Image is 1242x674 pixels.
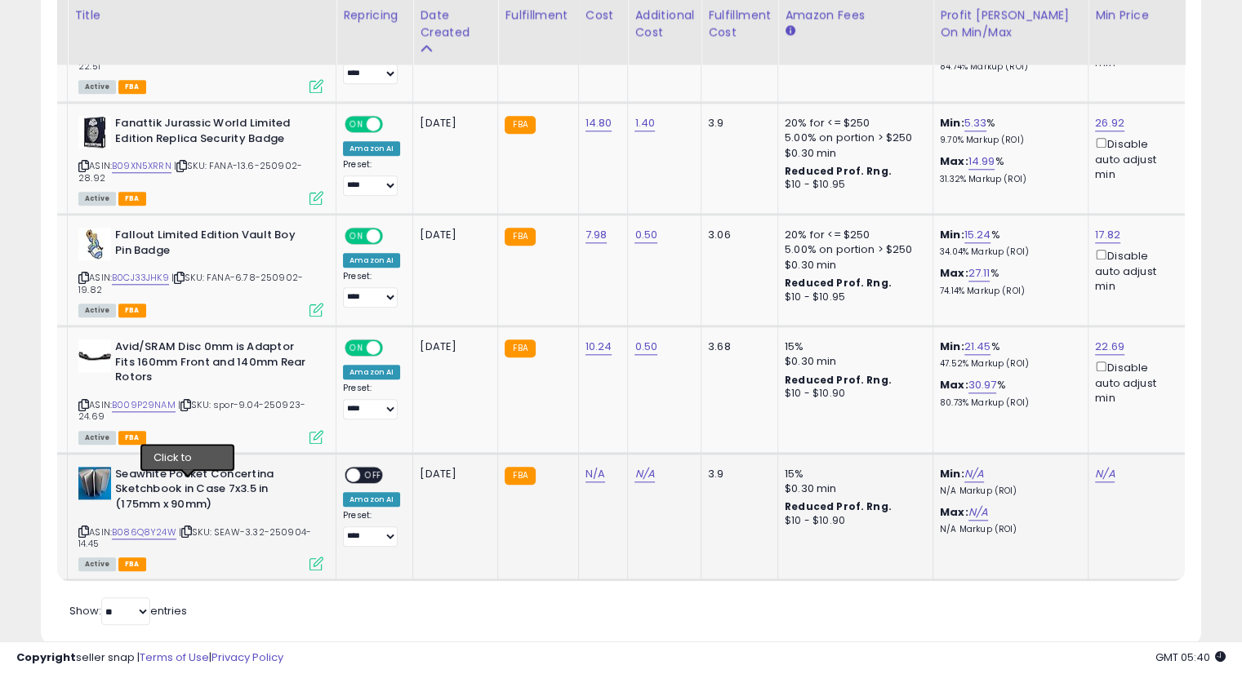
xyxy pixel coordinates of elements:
a: 10.24 [585,339,612,355]
small: FBA [505,116,535,134]
b: Reduced Prof. Rng. [785,276,892,290]
a: 17.82 [1095,227,1120,243]
div: Amazon AI [343,253,400,268]
p: 34.04% Markup (ROI) [940,246,1075,258]
b: Min: [940,227,964,242]
div: 15% [785,339,920,354]
a: 15.24 [964,227,991,243]
div: $10 - $10.95 [785,178,920,192]
a: N/A [634,466,654,482]
div: $10 - $10.95 [785,290,920,304]
a: 30.97 [968,377,997,393]
a: B086Q8Y24W [112,525,176,539]
div: $0.30 min [785,354,920,369]
span: ON [346,118,367,131]
p: 47.52% Markup (ROI) [940,358,1075,370]
a: 7.98 [585,227,608,243]
div: 5.00% on portion > $250 [785,131,920,145]
div: [DATE] [420,228,485,242]
div: Date Created [420,7,491,41]
div: [DATE] [420,116,485,131]
div: 20% for <= $250 [785,228,920,242]
a: 21.45 [964,339,991,355]
span: ON [346,229,367,243]
div: $0.30 min [785,481,920,496]
a: B0CJ33JHK9 [112,271,169,285]
b: Min: [940,466,964,481]
div: % [940,339,1075,370]
div: Fulfillment Cost [708,7,771,41]
p: 74.14% Markup (ROI) [940,286,1075,297]
div: Disable auto adjust min [1095,246,1173,294]
div: [DATE] [420,467,485,481]
span: | SKU: SEAW-3.32-250904-14.45 [78,525,311,550]
span: | SKU: FANA-13.6-250902-28.92 [78,159,302,184]
p: N/A Markup (ROI) [940,524,1075,535]
span: | SKU: spor-9.04-250923-24.69 [78,398,305,423]
small: Amazon Fees. [785,24,795,38]
span: All listings currently available for purchase on Amazon [78,431,116,445]
div: Preset: [343,383,400,419]
div: $10 - $10.90 [785,514,920,528]
div: Disable auto adjust min [1095,358,1173,406]
a: N/A [585,466,605,482]
div: $10 - $10.90 [785,387,920,401]
div: % [940,378,1075,408]
div: 3.9 [708,467,765,481]
p: 31.32% Markup (ROI) [940,174,1075,185]
div: Additional Cost [634,7,694,41]
span: OFF [381,341,407,355]
div: $0.30 min [785,146,920,161]
strong: Copyright [16,650,76,665]
div: Repricing [343,7,406,24]
span: 2025-10-10 05:40 GMT [1155,650,1226,665]
a: 27.11 [968,265,990,282]
div: Amazon Fees [785,7,926,24]
span: FBA [118,80,146,94]
span: OFF [360,468,386,481]
a: 5.33 [964,115,987,131]
span: Show: entries [69,603,187,619]
p: 80.73% Markup (ROI) [940,397,1075,409]
a: N/A [964,466,984,482]
span: FBA [118,557,146,571]
div: [DATE] [420,339,485,354]
div: 3.06 [708,228,765,242]
div: 3.9 [708,116,765,131]
div: 3.68 [708,339,765,354]
a: B09XN5XRRN [112,159,171,173]
b: Reduced Prof. Rng. [785,499,892,513]
img: 31rTSYEuueL._SL40_.jpg [78,339,111,372]
b: Min: [940,339,964,354]
b: Fanattik Jurassic World Limited Edition Replica Security Badge [115,116,314,150]
div: ASIN: [78,228,323,315]
span: | SKU: FANA-6.78-250902-19.82 [78,271,303,295]
b: Max: [940,377,968,392]
div: ASIN: [78,4,323,91]
a: 0.50 [634,227,657,243]
div: Title [74,7,329,24]
div: Profit [PERSON_NAME] on Min/Max [940,7,1081,41]
p: 9.70% Markup (ROI) [940,135,1075,146]
a: 14.99 [968,153,995,170]
span: FBA [118,304,146,317]
div: % [940,266,1075,296]
div: Amazon AI [343,365,400,379]
b: Max: [940,504,968,520]
b: Min: [940,115,964,131]
div: $0.30 min [785,258,920,273]
div: Preset: [343,159,400,196]
a: 14.80 [585,115,612,131]
img: 31SqPBFCjwS._SL40_.jpg [78,467,111,499]
a: N/A [1095,466,1115,482]
a: Privacy Policy [211,650,283,665]
div: ASIN: [78,116,323,203]
a: Terms of Use [140,650,209,665]
span: All listings currently available for purchase on Amazon [78,557,116,571]
span: FBA [118,192,146,206]
div: Preset: [343,47,400,84]
a: B009P29NAM [112,398,176,412]
b: Fallout Limited Edition Vault Boy Pin Badge [115,228,314,262]
span: OFF [381,229,407,243]
div: seller snap | | [16,650,283,666]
